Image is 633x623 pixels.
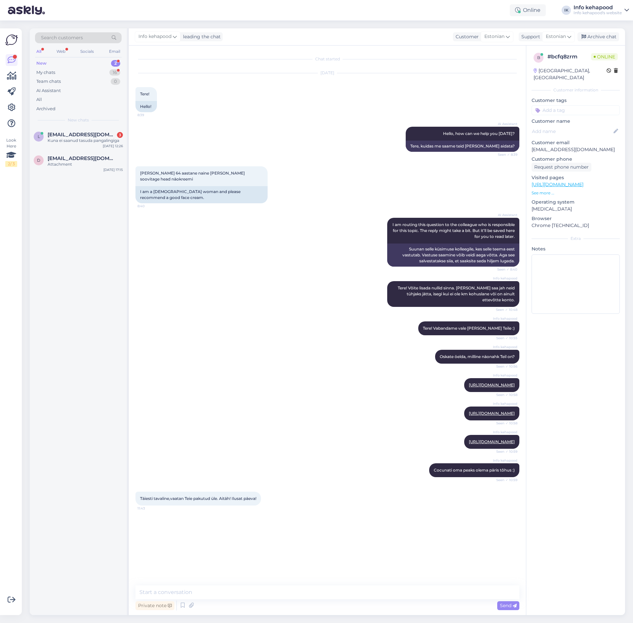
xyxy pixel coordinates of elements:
[37,158,40,163] span: d
[532,146,620,153] p: [EMAIL_ADDRESS][DOMAIN_NAME]
[48,155,116,161] span: dourou.xristina@yahoo.gr
[48,132,116,138] span: llillevald@gmail.com
[434,468,515,473] span: Cocunati oma peaks olema päris tõhus :)
[117,132,123,138] div: 3
[137,113,162,117] span: 8:39
[574,10,622,16] div: Info kehapood's website
[140,171,246,181] span: [PERSON_NAME] 64 aastane naine [PERSON_NAME] soovitage head näokreemi
[562,6,571,15] div: IK
[493,449,517,454] span: Seen ✓ 10:59
[137,204,162,209] span: 8:40
[493,458,517,463] span: Info kehapood
[546,33,566,40] span: Estonian
[493,430,517,435] span: Info kehapood
[41,34,83,41] span: Search customers
[493,421,517,426] span: Seen ✓ 10:58
[493,364,517,369] span: Seen ✓ 10:56
[36,96,42,103] div: All
[406,141,519,152] div: Tere, kuidas me saame teid [PERSON_NAME] aidata?
[111,78,120,85] div: 0
[138,33,171,40] span: Info kehapood
[111,60,120,67] div: 2
[108,47,122,56] div: Email
[55,47,67,56] div: Web
[493,392,517,397] span: Seen ✓ 10:58
[493,213,517,217] span: AI Assistant
[519,33,540,40] div: Support
[398,285,516,302] span: Tere! Võite lisada nullid sinna. [PERSON_NAME] saa jah neid tühjaks jätta, isegi kui ei ole km ko...
[532,190,620,196] p: See more ...
[574,5,629,16] a: Info kehapoodInfo kehapood's website
[137,506,162,511] span: 11:43
[532,118,620,125] p: Customer name
[532,199,620,206] p: Operating system
[547,53,591,61] div: # bcfq8zrm
[423,326,515,331] span: Tere! Vabandame vale [PERSON_NAME] Teile :)
[532,97,620,104] p: Customer tags
[532,156,620,163] p: Customer phone
[532,181,583,187] a: [URL][DOMAIN_NAME]
[532,174,620,181] p: Visited pages
[469,439,515,444] a: [URL][DOMAIN_NAME]
[493,307,517,312] span: Seen ✓ 10:48
[180,33,221,40] div: leading the chat
[36,60,47,67] div: New
[493,336,517,341] span: Seen ✓ 10:55
[469,411,515,416] a: [URL][DOMAIN_NAME]
[140,496,256,501] span: Täiesti tavaline,vaatan Teie pakutud üle. Aitäh! Ilusat päeva!
[36,78,61,85] div: Team chats
[135,70,519,76] div: [DATE]
[135,101,157,112] div: Hello!
[135,601,174,610] div: Private note
[469,382,515,387] a: [URL][DOMAIN_NAME]
[135,186,268,203] div: I am a [DEMOGRAPHIC_DATA] woman and please recommend a good face cream.
[103,167,123,172] div: [DATE] 17:15
[532,246,620,252] p: Notes
[493,121,517,126] span: AI Assistant
[36,87,61,94] div: AI Assistant
[532,222,620,229] p: Chrome [TECHNICAL_ID]
[532,163,591,172] div: Request phone number
[493,401,517,406] span: Info kehapood
[35,47,43,56] div: All
[532,236,620,242] div: Extra
[387,244,519,267] div: Suunan selle küsimuse kolleegile, kes selle teema eest vastutab. Vastuse saamine võib veidi aega ...
[532,215,620,222] p: Browser
[500,603,517,608] span: Send
[5,161,17,167] div: 2 / 3
[5,34,18,46] img: Askly Logo
[135,56,519,62] div: Chat started
[493,316,517,321] span: Info kehapood
[510,4,546,16] div: Online
[532,206,620,213] p: [MEDICAL_DATA]
[440,354,515,359] span: Oskate öelda, milline näonahk Teil on?
[532,128,612,135] input: Add name
[48,161,123,167] div: Attachment
[5,137,17,167] div: Look Here
[36,69,55,76] div: My chats
[38,134,40,139] span: l
[534,67,607,81] div: [GEOGRAPHIC_DATA], [GEOGRAPHIC_DATA]
[574,5,622,10] div: Info kehapood
[532,87,620,93] div: Customer information
[493,373,517,378] span: Info kehapood
[537,55,540,60] span: b
[493,477,517,482] span: Seen ✓ 10:59
[79,47,95,56] div: Socials
[443,131,515,136] span: Hello, how can we help you [DATE]?
[48,138,123,144] div: Kuna ei saanud tasuda pangalingiga
[532,105,620,115] input: Add a tag
[392,222,516,239] span: I am routing this question to the colleague who is responsible for this topic. The reply might ta...
[109,69,120,76] div: 16
[532,139,620,146] p: Customer email
[140,91,149,96] span: Tere!
[453,33,479,40] div: Customer
[484,33,504,40] span: Estonian
[493,344,517,349] span: Info kehapood
[68,117,89,123] span: New chats
[103,144,123,148] div: [DATE] 12:26
[493,276,517,281] span: Info kehapood
[36,106,56,112] div: Archived
[577,32,619,41] div: Archive chat
[493,152,517,157] span: Seen ✓ 8:39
